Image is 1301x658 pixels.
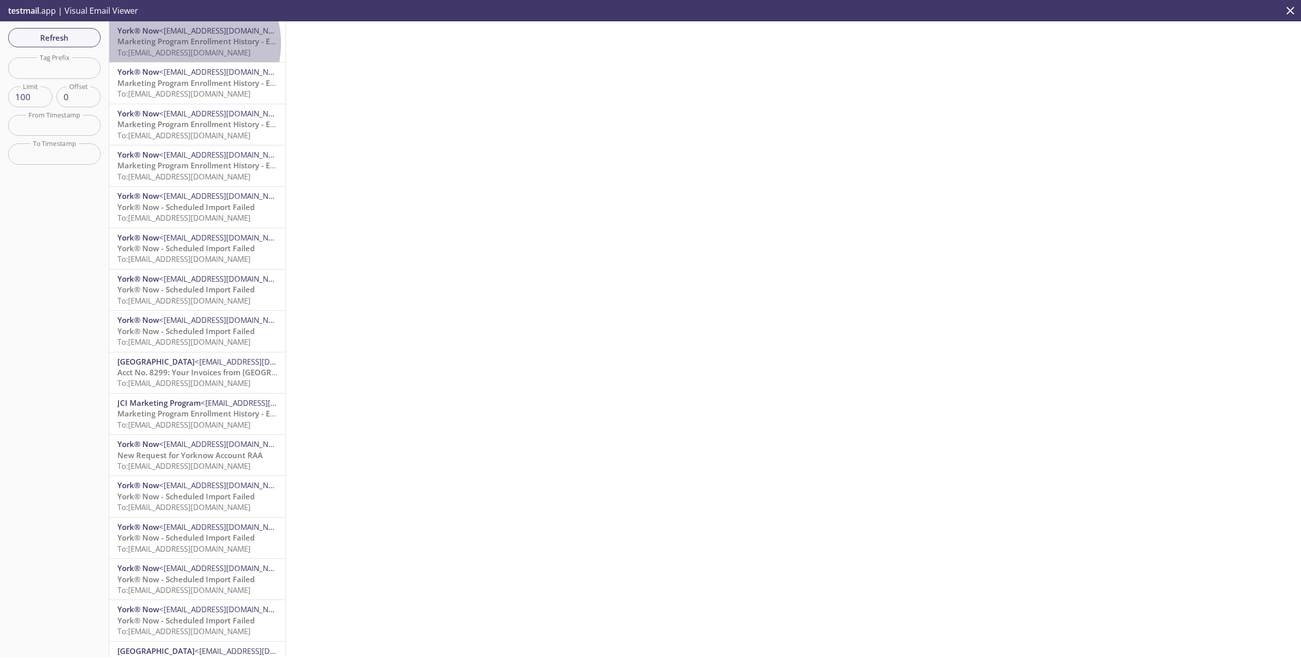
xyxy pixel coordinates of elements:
[109,518,286,558] div: York® Now<[EMAIL_ADDRESS][DOMAIN_NAME]>York® Now - Scheduled Import FailedTo:[EMAIL_ADDRESS][DOMA...
[109,187,286,227] div: York® Now<[EMAIL_ADDRESS][DOMAIN_NAME]>York® Now - Scheduled Import FailedTo:[EMAIL_ADDRESS][DOMA...
[117,149,159,160] span: York® Now
[117,88,251,99] span: To: [EMAIL_ADDRESS][DOMAIN_NAME]
[117,119,334,129] span: Marketing Program Enrollment History - Error Notes Report
[117,108,159,118] span: York® Now
[117,337,251,347] span: To: [EMAIL_ADDRESS][DOMAIN_NAME]
[117,439,159,449] span: York® Now
[159,232,291,243] span: <[EMAIL_ADDRESS][DOMAIN_NAME]>
[117,532,255,543] span: York® Now - Scheduled Import Failed
[117,491,255,501] span: York® Now - Scheduled Import Failed
[117,563,159,573] span: York® Now
[109,311,286,351] div: York® Now<[EMAIL_ADDRESS][DOMAIN_NAME]>York® Now - Scheduled Import FailedTo:[EMAIL_ADDRESS][DOMA...
[117,315,159,325] span: York® Now
[117,480,159,490] span: York® Now
[117,626,251,636] span: To: [EMAIL_ADDRESS][DOMAIN_NAME]
[117,78,334,88] span: Marketing Program Enrollment History - Error Notes Report
[159,108,291,118] span: <[EMAIL_ADDRESS][DOMAIN_NAME]>
[117,160,334,170] span: Marketing Program Enrollment History - Error Notes Report
[117,378,251,388] span: To: [EMAIL_ADDRESS][DOMAIN_NAME]
[159,522,291,532] span: <[EMAIL_ADDRESS][DOMAIN_NAME]>
[117,367,396,377] span: Acct No. 8299: Your Invoices from [GEOGRAPHIC_DATA] are Available Online
[109,21,286,62] div: York® Now<[EMAIL_ADDRESS][DOMAIN_NAME]>Marketing Program Enrollment History - Error Notes ReportT...
[117,574,255,584] span: York® Now - Scheduled Import Failed
[117,47,251,57] span: To: [EMAIL_ADDRESS][DOMAIN_NAME]
[117,36,334,46] span: Marketing Program Enrollment History - Error Notes Report
[16,31,92,44] span: Refresh
[109,228,286,269] div: York® Now<[EMAIL_ADDRESS][DOMAIN_NAME]>York® Now - Scheduled Import FailedTo:[EMAIL_ADDRESS][DOMA...
[109,104,286,145] div: York® Now<[EMAIL_ADDRESS][DOMAIN_NAME]>Marketing Program Enrollment History - Error Notes ReportT...
[117,502,251,512] span: To: [EMAIL_ADDRESS][DOMAIN_NAME]
[159,149,291,160] span: <[EMAIL_ADDRESS][DOMAIN_NAME]>
[109,394,286,434] div: JCI Marketing Program<[EMAIL_ADDRESS][DOMAIN_NAME]>Marketing Program Enrollment History - Error N...
[159,439,291,449] span: <[EMAIL_ADDRESS][DOMAIN_NAME]>
[159,604,291,614] span: <[EMAIL_ADDRESS][DOMAIN_NAME]>
[109,63,286,103] div: York® Now<[EMAIL_ADDRESS][DOMAIN_NAME]>Marketing Program Enrollment History - Error Notes ReportT...
[117,408,334,418] span: Marketing Program Enrollment History - Error Notes Report
[109,435,286,475] div: York® Now<[EMAIL_ADDRESS][DOMAIN_NAME]>New Request for Yorknow Account RAATo:[EMAIL_ADDRESS][DOMA...
[117,274,159,284] span: York® Now
[201,398,332,408] span: <[EMAIL_ADDRESS][DOMAIN_NAME]>
[117,243,255,253] span: York® Now - Scheduled Import Failed
[117,646,195,656] span: [GEOGRAPHIC_DATA]
[159,315,291,325] span: <[EMAIL_ADDRESS][DOMAIN_NAME]>
[117,171,251,182] span: To: [EMAIL_ADDRESS][DOMAIN_NAME]
[109,145,286,186] div: York® Now<[EMAIL_ADDRESS][DOMAIN_NAME]>Marketing Program Enrollment History - Error Notes ReportT...
[159,67,291,77] span: <[EMAIL_ADDRESS][DOMAIN_NAME]>
[195,646,326,656] span: <[EMAIL_ADDRESS][DOMAIN_NAME]>
[117,67,159,77] span: York® Now
[117,326,255,336] span: York® Now - Scheduled Import Failed
[117,461,251,471] span: To: [EMAIL_ADDRESS][DOMAIN_NAME]
[159,274,291,284] span: <[EMAIL_ADDRESS][DOMAIN_NAME]>
[109,476,286,517] div: York® Now<[EMAIL_ADDRESS][DOMAIN_NAME]>York® Now - Scheduled Import FailedTo:[EMAIL_ADDRESS][DOMA...
[117,202,255,212] span: York® Now - Scheduled Import Failed
[117,398,201,408] span: JCI Marketing Program
[117,522,159,532] span: York® Now
[159,25,291,36] span: <[EMAIL_ADDRESS][DOMAIN_NAME]>
[117,356,195,367] span: [GEOGRAPHIC_DATA]
[8,28,101,47] button: Refresh
[117,254,251,264] span: To: [EMAIL_ADDRESS][DOMAIN_NAME]
[159,480,291,490] span: <[EMAIL_ADDRESS][DOMAIN_NAME]>
[117,25,159,36] span: York® Now
[109,270,286,310] div: York® Now<[EMAIL_ADDRESS][DOMAIN_NAME]>York® Now - Scheduled Import FailedTo:[EMAIL_ADDRESS][DOMA...
[117,191,159,201] span: York® Now
[117,420,251,430] span: To: [EMAIL_ADDRESS][DOMAIN_NAME]
[109,352,286,393] div: [GEOGRAPHIC_DATA]<[EMAIL_ADDRESS][DOMAIN_NAME]>Acct No. 8299: Your Invoices from [GEOGRAPHIC_DATA...
[159,191,291,201] span: <[EMAIL_ADDRESS][DOMAIN_NAME]>
[195,356,326,367] span: <[EMAIL_ADDRESS][DOMAIN_NAME]>
[117,130,251,140] span: To: [EMAIL_ADDRESS][DOMAIN_NAME]
[117,585,251,595] span: To: [EMAIL_ADDRESS][DOMAIN_NAME]
[117,213,251,223] span: To: [EMAIL_ADDRESS][DOMAIN_NAME]
[117,284,255,294] span: York® Now - Scheduled Import Failed
[109,600,286,641] div: York® Now<[EMAIL_ADDRESS][DOMAIN_NAME]>York® Now - Scheduled Import FailedTo:[EMAIL_ADDRESS][DOMA...
[117,604,159,614] span: York® Now
[117,232,159,243] span: York® Now
[117,450,263,460] span: New Request for Yorknow Account RAA
[159,563,291,573] span: <[EMAIL_ADDRESS][DOMAIN_NAME]>
[117,544,251,554] span: To: [EMAIL_ADDRESS][DOMAIN_NAME]
[117,295,251,306] span: To: [EMAIL_ADDRESS][DOMAIN_NAME]
[109,559,286,600] div: York® Now<[EMAIL_ADDRESS][DOMAIN_NAME]>York® Now - Scheduled Import FailedTo:[EMAIL_ADDRESS][DOMA...
[117,615,255,625] span: York® Now - Scheduled Import Failed
[8,5,39,16] span: testmail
